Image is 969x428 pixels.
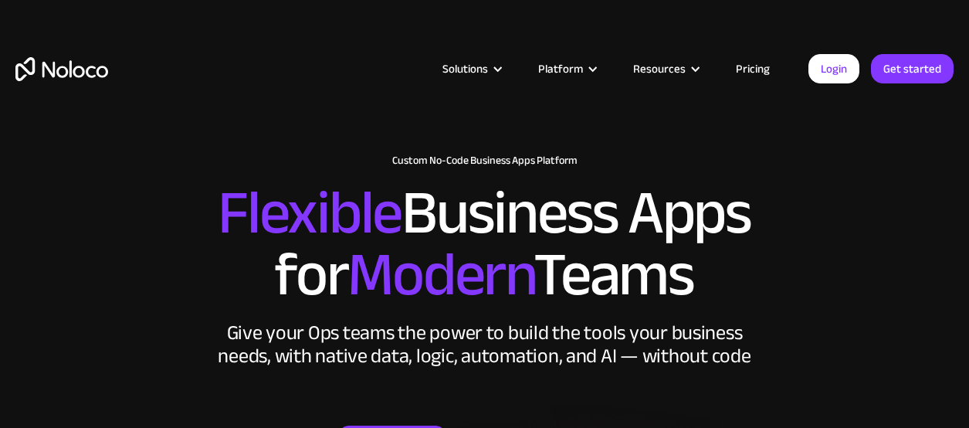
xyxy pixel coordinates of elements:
span: Flexible [218,155,401,270]
div: Resources [614,59,717,79]
div: Give your Ops teams the power to build the tools your business needs, with native data, logic, au... [215,321,755,368]
span: Modern [347,217,534,332]
a: home [15,57,108,81]
h2: Business Apps for Teams [15,182,954,306]
div: Resources [633,59,686,79]
a: Pricing [717,59,789,79]
a: Login [808,54,859,83]
a: Get started [871,54,954,83]
div: Solutions [423,59,519,79]
div: Platform [538,59,583,79]
h1: Custom No-Code Business Apps Platform [15,155,954,167]
div: Platform [519,59,614,79]
div: Solutions [442,59,488,79]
